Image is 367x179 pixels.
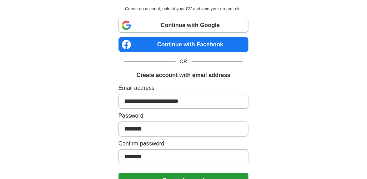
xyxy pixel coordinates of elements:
label: Password [119,112,249,120]
span: OR [176,58,192,65]
a: Continue with Facebook [119,37,249,52]
a: Continue with Google [119,18,249,33]
h1: Create account with email address [136,71,230,80]
label: Confirm password [119,139,249,148]
p: Create an account, upload your CV and land your dream role. [120,6,247,12]
label: Email address [119,84,249,92]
